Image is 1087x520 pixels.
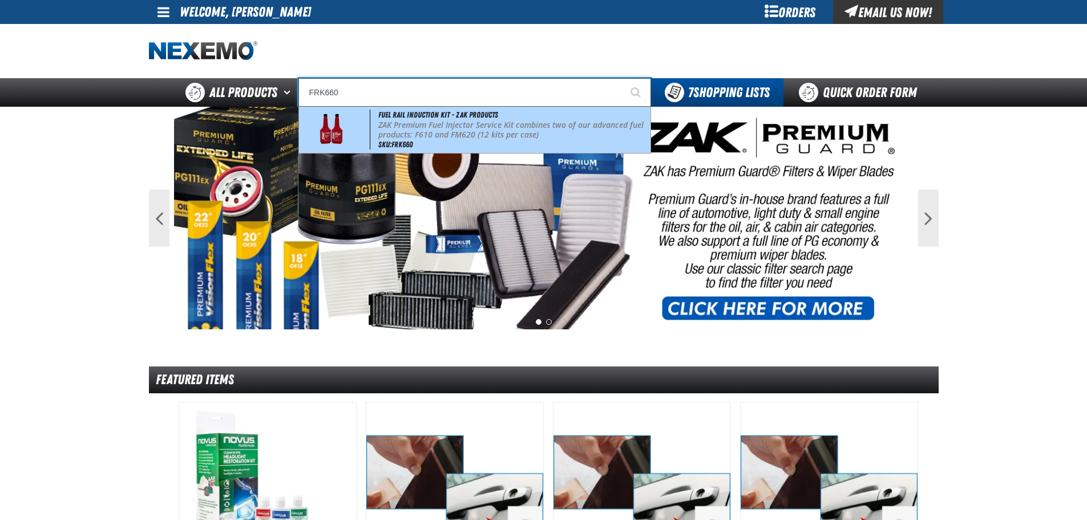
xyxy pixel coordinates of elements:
[378,110,498,119] span: Fuel Rail Induction Kit - ZAK Products
[546,319,552,325] button: 2 of 2
[651,78,783,107] button: You have 7 Shopping Lists. Open to view details
[149,366,939,393] div: Featured Items
[623,78,651,107] button: Start Searching
[918,190,939,247] button: Next
[688,84,693,100] strong: 7
[783,78,938,107] a: Quick Order Form
[280,78,298,107] button: Open All Products pages
[536,319,542,325] button: 1 of 2
[688,84,770,100] span: Shopping Lists
[305,110,357,150] img: 5b1158c1b216d789010532-frk660_wo_nascar.png
[378,120,648,140] p: ZAK Premium Fuel Injector Service Kit combines two of our advanced fuel products: F610 and FM620 ...
[149,190,169,247] button: Previous
[298,78,651,107] input: Search
[209,82,277,103] span: All Products
[149,41,257,61] img: Nexemo logo
[174,107,914,329] img: PG Filters & Wipers
[378,140,413,149] span: SKU:FRK660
